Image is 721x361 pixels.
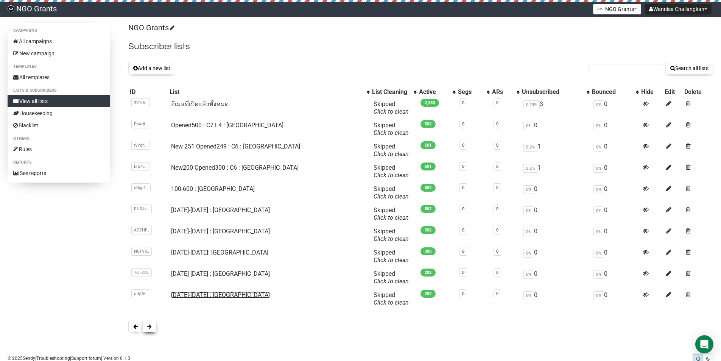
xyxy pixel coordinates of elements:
a: Click to clean [374,214,409,221]
th: Active: No sort applied, activate to apply an ascending sort [417,87,456,97]
th: Segs: No sort applied, activate to apply an ascending sort [456,87,491,97]
span: Skipped [374,291,409,306]
div: ID [130,88,167,96]
span: 0.2% [523,164,537,173]
button: Add a new list [128,62,175,75]
div: Bounced [592,88,632,96]
a: View all lists [8,95,110,107]
li: Lists & subscribers [8,86,110,95]
a: 0 [496,185,498,190]
span: RNR4k.. [131,205,152,213]
span: 0% [593,270,604,279]
span: 502 [420,120,436,128]
td: 0 [590,246,640,267]
div: Segs [458,88,483,96]
div: Unsubscribed [522,88,582,96]
a: All campaigns [8,35,110,47]
a: 0 [462,185,464,190]
td: 0 [590,97,640,119]
div: List [170,88,363,96]
td: 0 [590,267,640,288]
span: 202 [420,269,436,277]
td: 0 [520,225,590,246]
span: 0% [523,122,534,130]
a: 0 [496,228,498,233]
span: PsAdf.. [131,120,150,128]
button: Search all lists [665,62,713,75]
a: Click to clean [374,193,409,200]
a: Click to clean [374,256,409,264]
span: 0% [593,143,604,152]
a: [DATE]-[DATE]: [GEOGRAPHIC_DATA] [171,249,268,256]
td: 1 [520,161,590,182]
li: Templates [8,62,110,71]
a: 0 [462,249,464,254]
button: NGO Grants [593,4,641,14]
th: Unsubscribed: No sort applied, activate to apply an ascending sort [520,87,590,97]
a: 0 [462,291,464,296]
span: Skipped [374,270,409,285]
a: 0 [496,270,498,275]
a: 100-600 : [GEOGRAPHIC_DATA] [171,185,255,192]
a: 0 [496,249,498,254]
a: 0 [462,206,464,211]
li: Reports [8,158,110,167]
a: Rules [8,143,110,155]
a: 0 [496,100,498,105]
td: 0 [590,203,640,225]
a: New 251 Opened249 : C6 : [GEOGRAPHIC_DATA] [171,143,300,150]
span: 502 [420,184,436,192]
div: ARs [492,88,513,96]
div: Delete [684,88,712,96]
th: List Cleaning: No sort applied, activate to apply an ascending sort [371,87,417,97]
a: Click to clean [374,172,409,179]
li: Campaigns [8,26,110,35]
div: Edit [665,88,681,96]
td: 0 [520,267,590,288]
a: [DATE]-[DATE] : [GEOGRAPHIC_DATA] [171,228,270,235]
span: 2,353 [420,99,439,107]
span: 0% [593,100,604,109]
a: [DATE]-[DATE] : [GEOGRAPHIC_DATA] [171,270,270,277]
span: 0% [523,206,534,215]
th: Bounced: No sort applied, activate to apply an ascending sort [590,87,640,97]
span: Skipped [374,249,409,264]
a: Click to clean [374,278,409,285]
span: Skipped [374,185,409,200]
a: New campaign [8,47,110,59]
td: 0 [520,203,590,225]
a: Support forum [71,356,101,361]
span: Skipped [374,100,409,115]
span: 502 [420,205,436,213]
a: 0 [462,100,464,105]
span: Skipped [374,206,409,221]
span: ADZHF.. [131,226,152,234]
td: 0 [520,119,590,140]
span: 0% [593,122,604,130]
span: 0% [523,270,534,279]
span: 0% [523,228,534,236]
button: Wannisa Chailangkan [645,4,712,14]
a: [DATE]-[DATE] : [GEOGRAPHIC_DATA] [171,206,270,214]
th: Edit: No sort applied, sorting is disabled [663,87,683,97]
td: 0 [590,140,640,161]
span: 0% [523,249,534,258]
div: Hide [641,88,661,96]
h2: Subscriber lists [128,40,713,53]
td: 0 [520,182,590,203]
div: Open Intercom Messenger [695,335,713,353]
td: 0 [590,288,640,309]
img: 2.png [597,6,603,12]
a: All templates [8,71,110,83]
img: 17080ac3efa689857045ce3784bc614b [8,5,14,12]
li: Others [8,134,110,143]
a: 0 [462,143,464,148]
a: Click to clean [374,235,409,242]
th: Delete: No sort applied, sorting is disabled [683,87,713,97]
span: 7qHZU.. [131,268,152,277]
a: 0 [462,164,464,169]
span: 0% [593,164,604,173]
span: 501 [420,163,436,170]
td: 1 [520,140,590,161]
span: mIy76.. [131,289,150,298]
